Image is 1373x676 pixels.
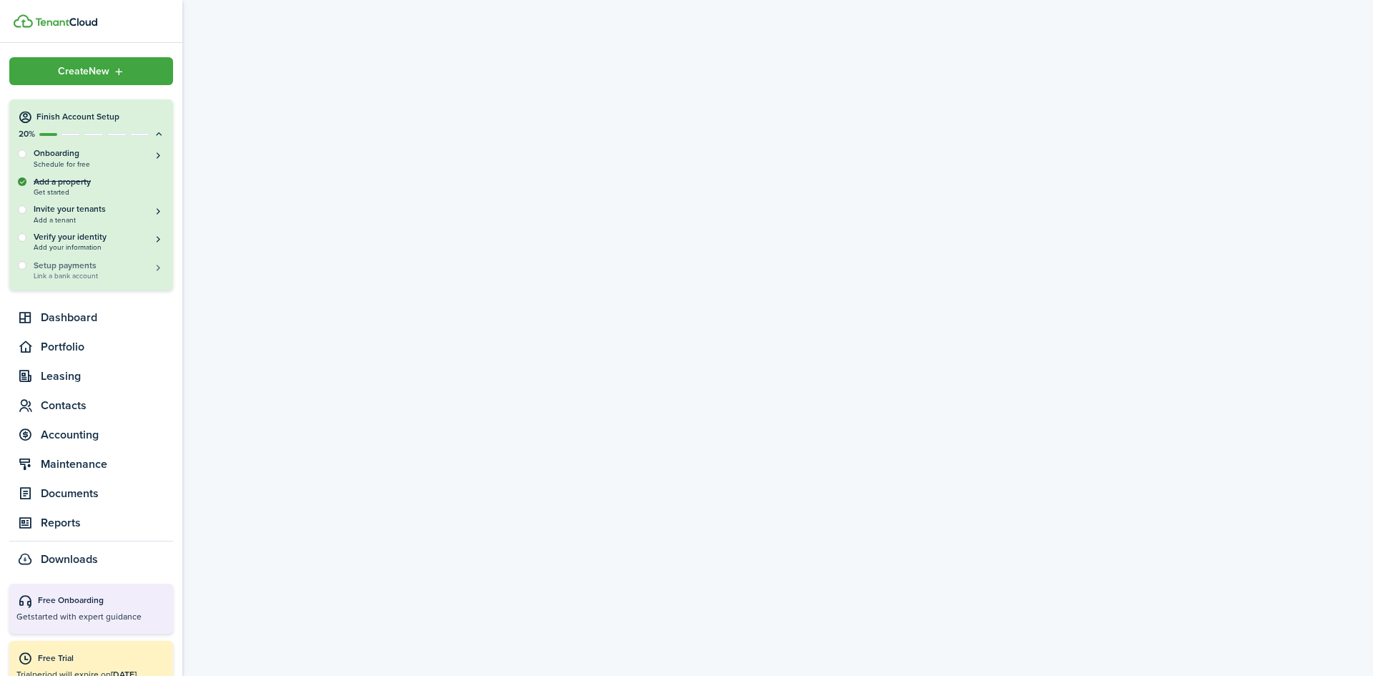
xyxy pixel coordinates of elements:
[41,514,173,532] span: Reports
[34,147,164,168] button: OnboardingSchedule for free
[34,147,164,160] h5: Onboarding
[34,243,164,251] span: Add your information
[34,259,164,280] a: Setup paymentsLink a bank account
[41,368,173,385] span: Leasing
[18,128,36,140] p: 20%
[58,67,109,77] span: Create New
[41,397,173,414] span: Contacts
[34,216,164,224] span: Add a tenant
[41,456,173,473] span: Maintenance
[34,203,164,215] h5: Invite your tenants
[36,111,164,123] h4: Finish Account Setup
[41,551,98,568] span: Downloads
[41,426,173,444] span: Accounting
[34,203,164,224] button: Invite your tenantsAdd a tenant
[9,99,173,140] button: Finish Account Setup20%
[38,594,166,609] div: Free Onboarding
[41,309,173,326] span: Dashboard
[41,338,173,356] span: Portfolio
[16,611,166,623] p: Get
[35,18,97,26] img: TenantCloud
[41,485,173,502] span: Documents
[34,272,164,280] span: Link a bank account
[34,231,164,243] h5: Verify your identity
[34,160,164,168] span: Schedule for free
[9,147,173,290] div: Finish Account Setup20%
[38,652,166,666] div: Free Trial
[9,584,173,634] button: Free OnboardingGetstarted with expert guidance
[9,510,173,536] a: Reports
[31,610,142,623] span: started with expert guidance
[9,57,173,85] button: Open menu
[14,14,33,28] img: TenantCloud
[34,259,164,272] h5: Setup payments
[34,231,164,252] button: Verify your identityAdd your information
